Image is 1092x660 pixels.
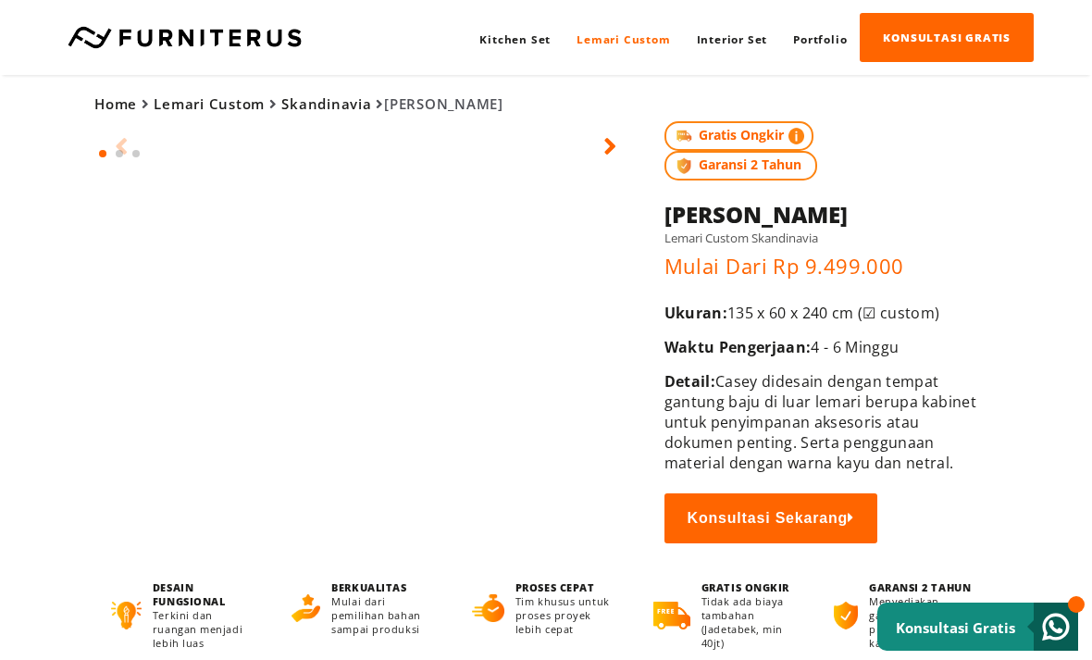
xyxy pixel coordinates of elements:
img: info-colored.png [788,126,805,146]
p: 135 x 60 x 240 cm (☑ custom) [664,303,981,323]
p: Terkini dan ruangan menjadi lebih luas [153,608,257,650]
small: Konsultasi Gratis [896,618,1015,637]
p: Mulai dari pemilihan bahan sampai produksi [331,594,438,636]
p: Tim khusus untuk proses proyek lebih cepat [515,594,619,636]
span: Waktu Pengerjaan: [664,337,812,357]
h5: Lemari Custom Skandinavia [664,230,981,246]
h1: [PERSON_NAME] [664,199,981,230]
span: Ukuran: [664,303,727,323]
span: Detail: [664,371,715,392]
img: protect.png [674,156,694,176]
p: 4 - 6 Minggu [664,337,981,357]
a: Skandinavia [281,94,371,113]
img: gratis-ongkir.png [653,602,690,629]
a: KONSULTASI GRATIS [860,13,1034,62]
button: Konsultasi Sekarang [664,493,877,543]
p: Tidak ada biaya tambahan (Jadetabek, min 40jt) [701,594,800,650]
span: Garansi 2 Tahun [664,151,817,181]
p: Mulai Dari Rp 9.499.000 [664,252,981,280]
p: Casey didesain dengan tempat gantung baju di luar lemari berupa kabinet untuk penyimpanan aksesor... [664,371,981,473]
img: berkualitas.png [292,594,320,622]
img: bergaransi.png [834,602,858,629]
h4: GRATIS ONGKIR [701,580,800,594]
img: shipping.jpg [674,126,694,146]
a: Konsultasi Gratis [877,603,1078,651]
h4: BERKUALITAS [331,580,438,594]
a: Kitchen Set [466,15,564,63]
span: Gratis Ongkir [664,121,814,151]
h4: GARANSI 2 TAHUN [869,580,980,594]
a: Lemari Custom [154,94,265,113]
img: proses-cepat.png [472,594,503,622]
a: Home [94,94,137,113]
h4: PROSES CEPAT [515,580,619,594]
span: [PERSON_NAME] [94,94,503,113]
img: desain-fungsional.png [111,602,142,629]
a: Lemari Custom [564,15,683,63]
h4: DESAIN FUNGSIONAL [153,580,257,608]
a: Interior Set [684,15,781,63]
a: Portfolio [780,15,860,63]
p: Menyediakan garansi untuk produk pilihan kamu [869,594,980,650]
